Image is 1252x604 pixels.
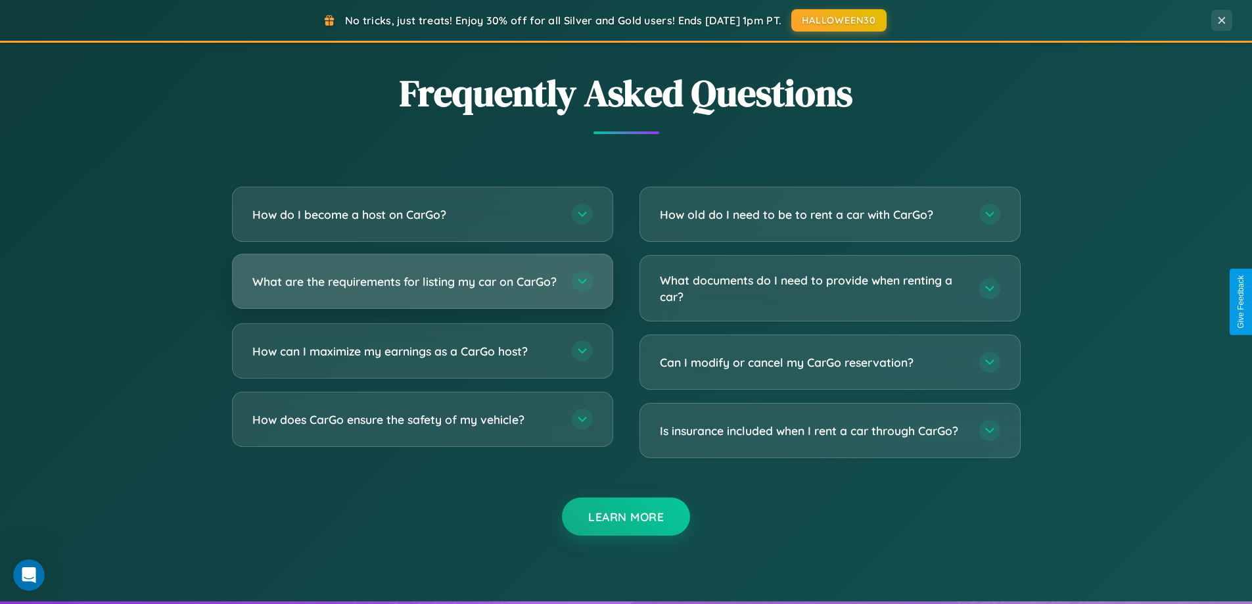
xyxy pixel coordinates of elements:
iframe: Intercom live chat [13,559,45,591]
span: No tricks, just treats! Enjoy 30% off for all Silver and Gold users! Ends [DATE] 1pm PT. [345,14,781,27]
div: Give Feedback [1236,275,1245,329]
h3: How can I maximize my earnings as a CarGo host? [252,343,559,360]
button: Learn More [562,498,690,536]
h3: How old do I need to be to rent a car with CarGo? [660,206,966,223]
h3: How do I become a host on CarGo? [252,206,559,223]
h3: Is insurance included when I rent a car through CarGo? [660,423,966,439]
h3: How does CarGo ensure the safety of my vehicle? [252,411,559,428]
h2: Frequently Asked Questions [232,68,1021,118]
button: HALLOWEEN30 [791,9,887,32]
h3: What documents do I need to provide when renting a car? [660,272,966,304]
h3: Can I modify or cancel my CarGo reservation? [660,354,966,371]
h3: What are the requirements for listing my car on CarGo? [252,273,559,290]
